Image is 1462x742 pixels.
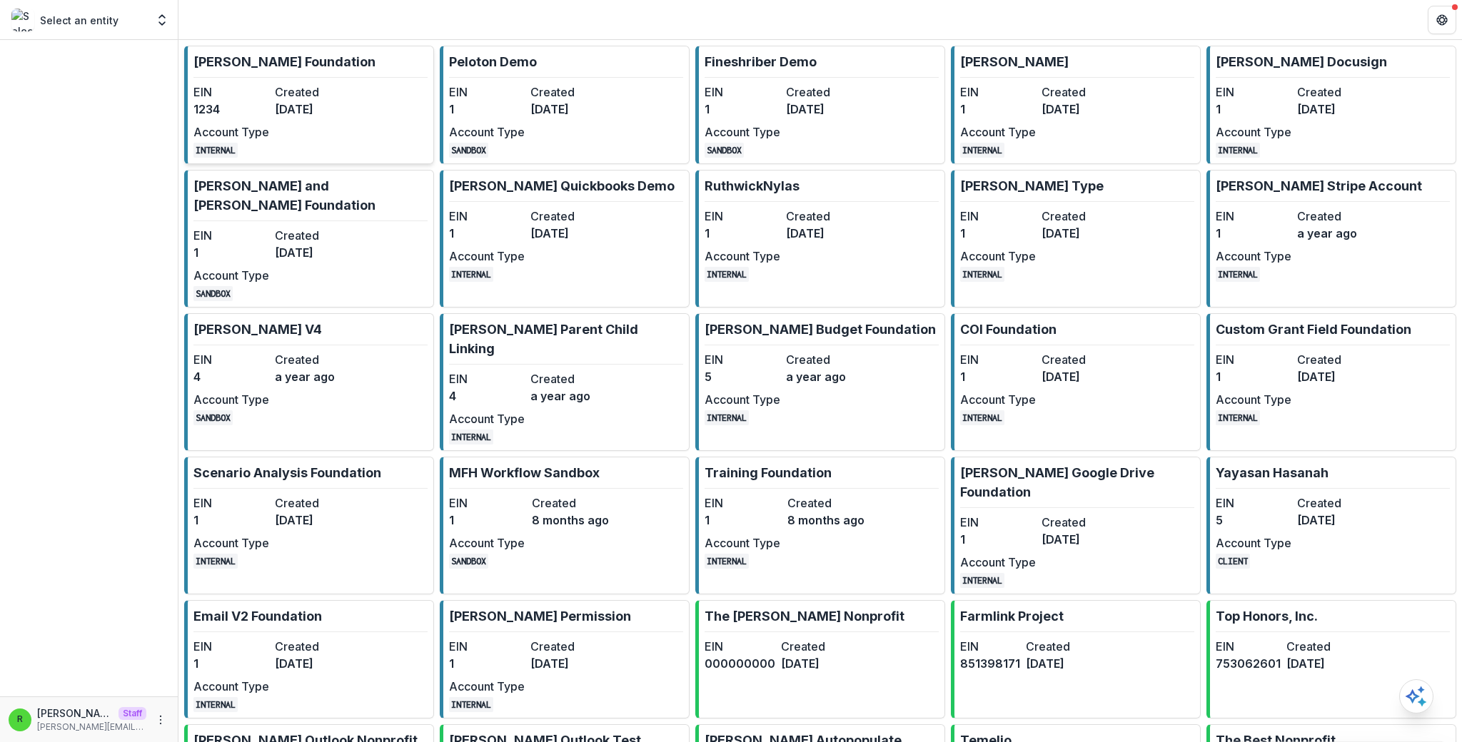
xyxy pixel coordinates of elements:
[1216,655,1281,672] dd: 753062601
[1216,463,1329,482] p: Yayasan Hasanah
[530,655,606,672] dd: [DATE]
[275,512,351,529] dd: [DATE]
[705,391,780,408] dt: Account Type
[705,410,749,425] code: INTERNAL
[705,176,800,195] p: RuthwickNylas
[193,143,238,158] code: INTERNAL
[449,697,493,712] code: INTERNAL
[1216,208,1291,225] dt: EIN
[1216,248,1291,265] dt: Account Type
[1216,606,1318,626] p: Top Honors, Inc.
[951,457,1201,594] a: [PERSON_NAME] Google Drive FoundationEIN1Created[DATE]Account TypeINTERNAL
[705,52,817,71] p: Fineshriber Demo
[184,313,434,451] a: [PERSON_NAME] V4EIN4Createda year agoAccount TypeSANDBOX
[1216,52,1387,71] p: [PERSON_NAME] Docusign
[705,225,780,242] dd: 1
[193,512,269,529] dd: 1
[1297,225,1373,242] dd: a year ago
[960,638,1020,655] dt: EIN
[184,600,434,718] a: Email V2 FoundationEIN1Created[DATE]Account TypeINTERNAL
[530,83,606,101] dt: Created
[193,678,269,695] dt: Account Type
[705,101,780,118] dd: 1
[695,46,945,164] a: Fineshriber DemoEIN1Created[DATE]Account TypeSANDBOX
[193,244,269,261] dd: 1
[449,83,525,101] dt: EIN
[275,368,351,385] dd: a year ago
[193,267,269,284] dt: Account Type
[1297,101,1373,118] dd: [DATE]
[193,606,322,626] p: Email V2 Foundation
[705,368,780,385] dd: 5
[1297,83,1373,101] dt: Created
[275,655,351,672] dd: [DATE]
[1216,176,1422,195] p: [PERSON_NAME] Stripe Account
[532,512,609,529] dd: 8 months ago
[705,554,749,569] code: INTERNAL
[1042,531,1117,548] dd: [DATE]
[951,313,1201,451] a: COI FoundationEIN1Created[DATE]Account TypeINTERNAL
[960,83,1036,101] dt: EIN
[786,101,862,118] dd: [DATE]
[1216,391,1291,408] dt: Account Type
[960,655,1020,672] dd: 851398171
[705,83,780,101] dt: EIN
[193,83,269,101] dt: EIN
[1297,368,1373,385] dd: [DATE]
[449,320,683,358] p: [PERSON_NAME] Parent Child Linking
[705,655,775,672] dd: 000000000
[1297,512,1373,529] dd: [DATE]
[1428,6,1456,34] button: Get Help
[193,494,269,512] dt: EIN
[695,170,945,308] a: RuthwickNylasEIN1Created[DATE]Account TypeINTERNAL
[1286,655,1351,672] dd: [DATE]
[1042,351,1117,368] dt: Created
[1206,600,1456,718] a: Top Honors, Inc.EIN753062601Created[DATE]
[530,387,606,405] dd: a year ago
[449,176,675,195] p: [PERSON_NAME] Quickbooks Demo
[1216,101,1291,118] dd: 1
[449,267,493,282] code: INTERNAL
[193,123,269,141] dt: Account Type
[1297,494,1373,512] dt: Created
[1042,208,1117,225] dt: Created
[705,534,782,552] dt: Account Type
[275,244,351,261] dd: [DATE]
[695,457,945,594] a: Training FoundationEIN1Created8 months agoAccount TypeINTERNAL
[705,267,749,282] code: INTERNAL
[184,457,434,594] a: Scenario Analysis FoundationEIN1Created[DATE]Account TypeINTERNAL
[193,176,428,215] p: [PERSON_NAME] and [PERSON_NAME] Foundation
[1026,655,1086,672] dd: [DATE]
[449,101,525,118] dd: 1
[960,531,1036,548] dd: 1
[37,706,113,721] p: [PERSON_NAME]
[275,227,351,244] dt: Created
[960,267,1004,282] code: INTERNAL
[1216,410,1260,425] code: INTERNAL
[152,711,169,728] button: More
[705,123,780,141] dt: Account Type
[1216,267,1260,282] code: INTERNAL
[1297,351,1373,368] dt: Created
[705,463,832,482] p: Training Foundation
[786,368,862,385] dd: a year ago
[695,313,945,451] a: [PERSON_NAME] Budget FoundationEIN5Createda year agoAccount TypeINTERNAL
[960,101,1036,118] dd: 1
[1216,554,1250,569] code: CLIENT
[705,320,936,339] p: [PERSON_NAME] Budget Foundation
[193,101,269,118] dd: 1234
[960,514,1036,531] dt: EIN
[193,368,269,385] dd: 4
[193,320,322,339] p: [PERSON_NAME] V4
[1216,320,1411,339] p: Custom Grant Field Foundation
[1216,351,1291,368] dt: EIN
[786,83,862,101] dt: Created
[705,248,780,265] dt: Account Type
[449,123,525,141] dt: Account Type
[449,638,525,655] dt: EIN
[184,170,434,308] a: [PERSON_NAME] and [PERSON_NAME] FoundationEIN1Created[DATE]Account TypeSANDBOX
[1286,638,1351,655] dt: Created
[449,208,525,225] dt: EIN
[705,606,904,626] p: The [PERSON_NAME] Nonprofit
[530,101,606,118] dd: [DATE]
